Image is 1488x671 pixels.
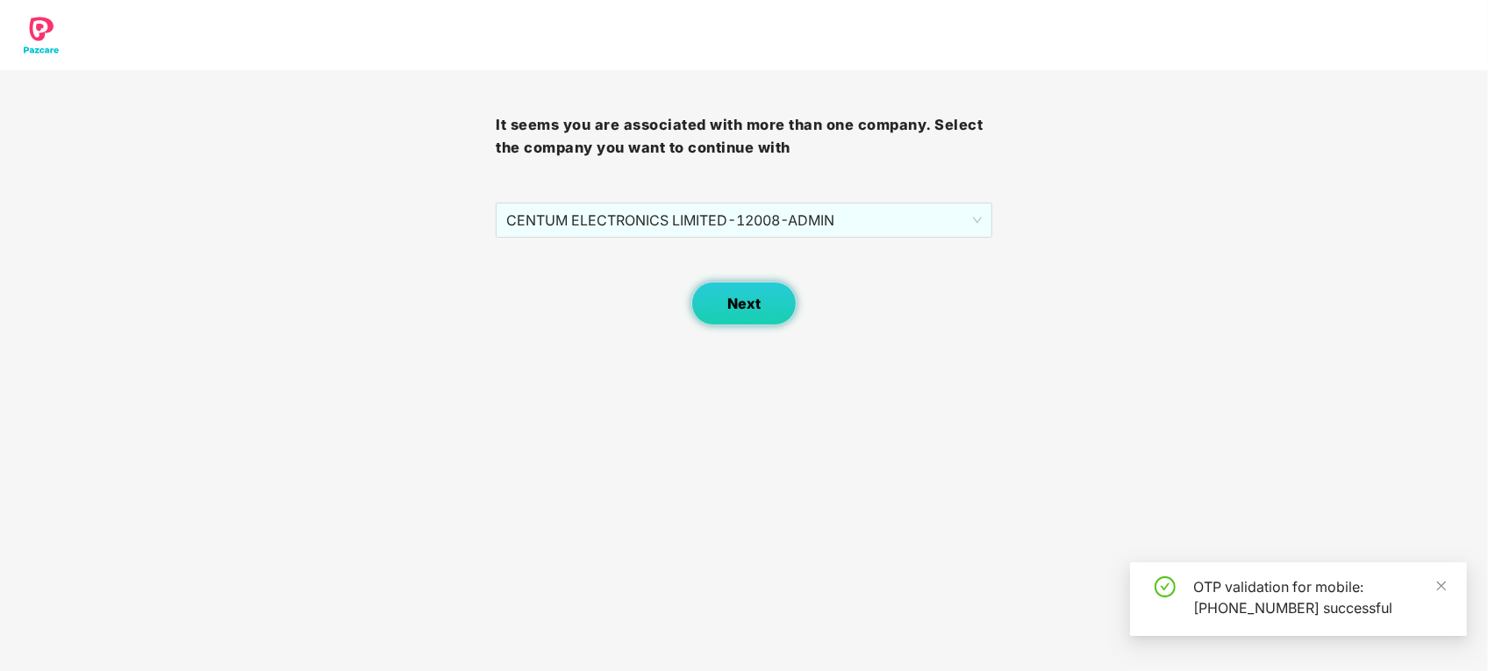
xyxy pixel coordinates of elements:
[506,203,981,237] span: CENTUM ELECTRONICS LIMITED - 12008 - ADMIN
[1193,576,1446,618] div: OTP validation for mobile: [PHONE_NUMBER] successful
[1435,580,1448,592] span: close
[496,114,991,159] h3: It seems you are associated with more than one company. Select the company you want to continue with
[727,296,761,312] span: Next
[691,282,797,325] button: Next
[1155,576,1176,597] span: check-circle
